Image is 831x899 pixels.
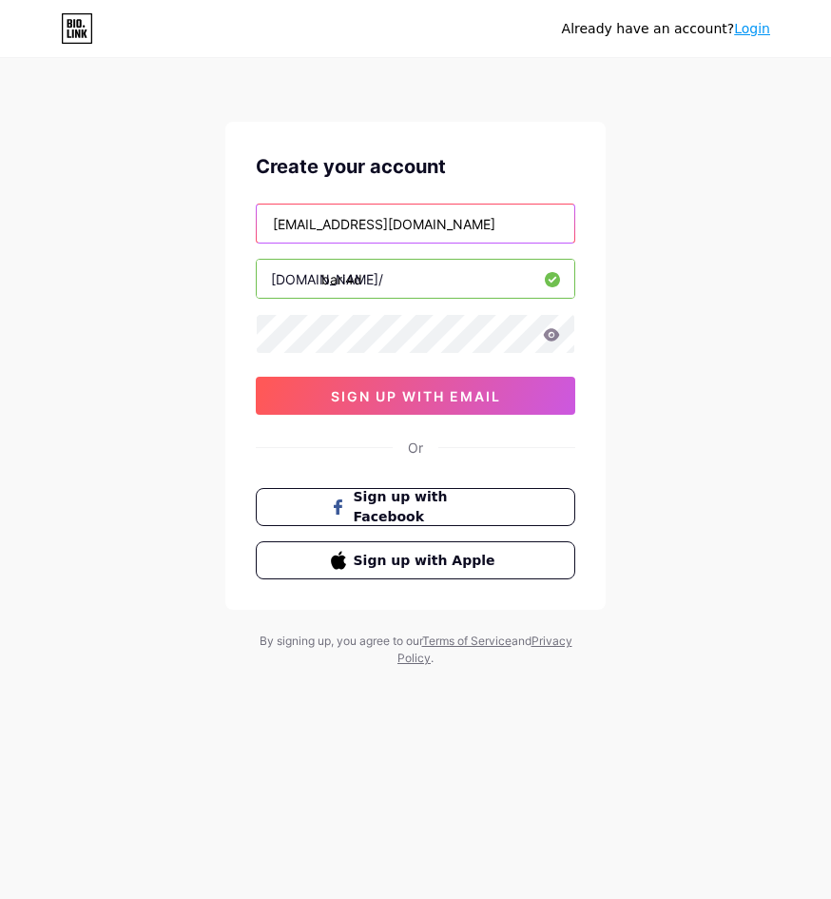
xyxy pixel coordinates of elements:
button: Sign up with Facebook [256,488,575,526]
span: sign up with email [331,388,501,404]
a: Login [734,21,770,36]
input: Email [257,205,574,243]
div: [DOMAIN_NAME]/ [271,269,383,289]
span: Sign up with Facebook [354,487,501,527]
div: By signing up, you agree to our and . [254,633,577,667]
div: Already have an account? [562,19,770,39]
div: Or [408,438,423,458]
a: Terms of Service [422,634,512,648]
input: username [257,260,574,298]
span: Sign up with Apple [354,551,501,571]
button: Sign up with Apple [256,541,575,579]
div: Create your account [256,152,575,181]
button: sign up with email [256,377,575,415]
